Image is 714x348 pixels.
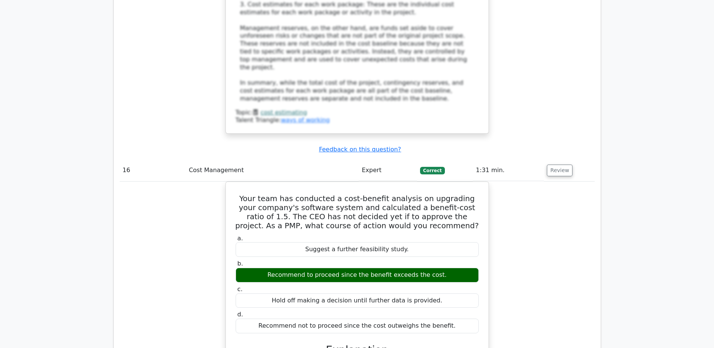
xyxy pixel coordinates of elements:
h5: Your team has conducted a cost-benefit analysis on upgrading your company's software system and c... [235,194,480,230]
span: d. [237,311,243,318]
span: Correct [420,167,445,174]
span: a. [237,235,243,242]
td: 1:31 min. [473,160,544,181]
div: Hold off making a decision until further data is provided. [236,293,479,308]
a: Feedback on this question? [319,146,401,153]
span: b. [237,260,243,267]
div: Recommend to proceed since the benefit exceeds the cost. [236,268,479,282]
div: Recommend not to proceed since the cost outweighs the benefit. [236,319,479,333]
div: Suggest a further feasibility study. [236,242,479,257]
div: Topic: [236,109,479,117]
a: cost estimating [260,109,307,116]
button: Review [547,165,572,176]
span: c. [237,285,243,293]
td: Expert [359,160,417,181]
a: ways of working [281,116,330,124]
div: Talent Triangle: [236,109,479,125]
td: 16 [120,160,186,181]
td: Cost Management [186,160,359,181]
